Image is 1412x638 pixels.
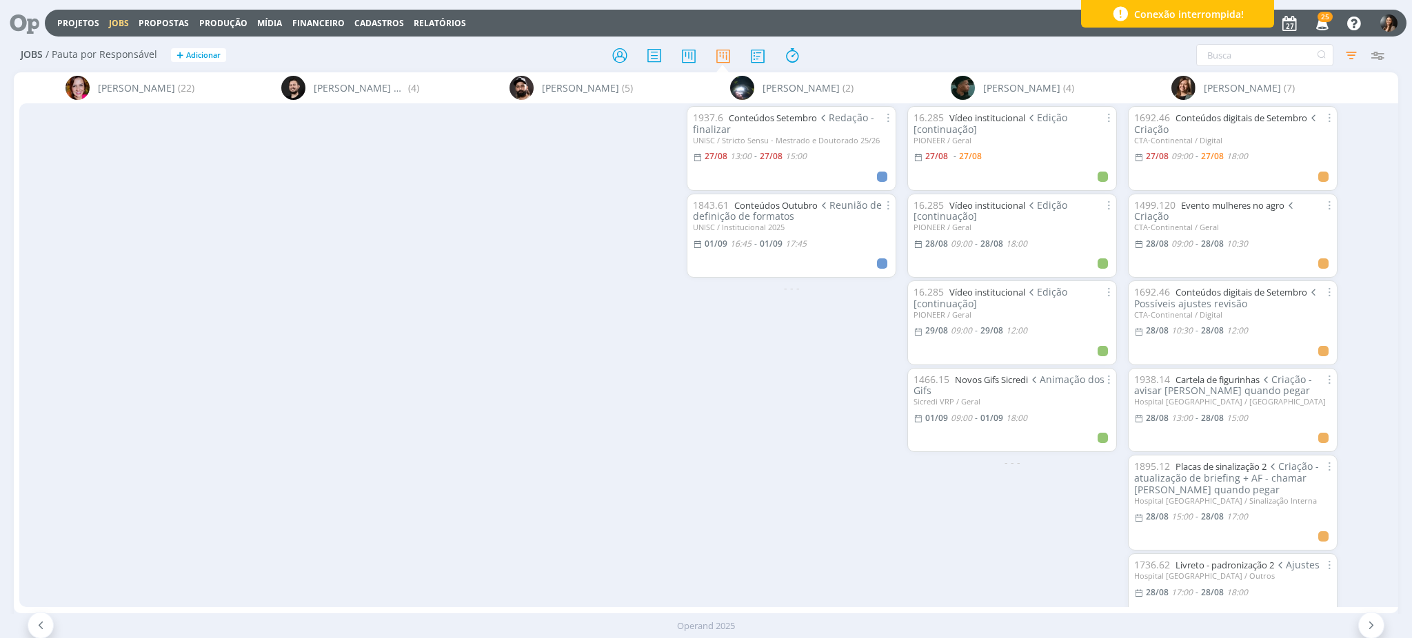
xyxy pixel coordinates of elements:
[1284,81,1295,95] span: (7)
[914,223,1111,231] div: PIONEER / Geral
[176,48,183,63] span: +
[1171,150,1193,162] : 09:00
[902,455,1122,469] div: - - -
[1006,238,1027,249] : 18:00
[975,414,978,422] : -
[288,18,349,29] button: Financeiro
[1196,513,1198,521] : -
[730,238,752,249] : 16:45
[1227,150,1248,162] : 18:00
[1227,238,1248,249] : 10:30
[178,81,194,95] span: (22)
[693,111,723,124] span: 1937.6
[1146,325,1169,336] : 28/08
[1201,511,1224,522] : 28/08
[1227,586,1248,598] : 18:00
[949,286,1025,298] a: Vídeo institucional
[1134,285,1170,298] span: 1692.46
[139,17,189,29] span: Propostas
[105,18,133,29] button: Jobs
[1134,571,1331,580] div: Hospital [GEOGRAPHIC_DATA] / Outros
[1201,238,1224,249] : 28/08
[914,310,1111,319] div: PIONEER / Geral
[951,325,972,336] : 09:00
[1196,327,1198,335] : -
[760,150,783,162] : 27/08
[693,136,890,145] div: UNISC / Stricto Sensu - Mestrado e Doutorado 25/26
[410,18,470,29] button: Relatórios
[414,17,466,29] a: Relatórios
[1134,397,1331,406] div: Hospital [GEOGRAPHIC_DATA] / [GEOGRAPHIC_DATA]
[951,238,972,249] : 09:00
[1201,586,1224,598] : 28/08
[1196,152,1198,161] : -
[65,76,90,100] img: B
[510,76,534,100] img: B
[1134,310,1331,319] div: CTA-Continental / Digital
[1204,81,1281,95] span: [PERSON_NAME]
[925,150,948,162] : 27/08
[705,150,727,162] : 27/08
[1134,136,1331,145] div: CTA-Continental / Digital
[1176,559,1274,571] a: Livreto - padronização 2
[1227,325,1248,336] : 12:00
[914,285,944,298] span: 16.285
[1134,7,1244,21] span: Conexão interrompida!
[693,223,890,231] div: UNISC / Institucional 2025
[1171,511,1193,522] : 15:00
[350,18,408,29] button: Cadastros
[1134,285,1319,310] span: Possíveis ajustes revisão
[1134,111,1319,136] span: Criação
[693,111,874,136] span: Redação - finalizar
[1134,373,1170,386] span: 1938.14
[1006,325,1027,336] : 12:00
[292,17,345,29] a: Financeiro
[951,76,975,100] img: K
[134,18,193,29] button: Propostas
[408,81,419,95] span: (4)
[975,327,978,335] : -
[1146,150,1169,162] : 27/08
[1134,373,1312,398] span: Criação - avisar [PERSON_NAME] quando pegar
[57,17,99,29] a: Projetos
[949,112,1025,124] a: Vídeo institucional
[1201,325,1224,336] : 28/08
[843,81,854,95] span: (2)
[1181,199,1284,212] a: Evento mulheres no agro
[1196,44,1333,66] input: Busca
[314,81,405,95] span: [PERSON_NAME] Granata
[1134,496,1331,505] div: Hospital [GEOGRAPHIC_DATA] / Sinalização Interna
[681,280,902,295] div: - - -
[1196,240,1198,248] : -
[951,412,972,424] : 09:00
[199,17,248,29] a: Produção
[281,76,305,100] img: B
[925,325,948,336] : 29/08
[1171,325,1193,336] : 10:30
[980,325,1003,336] : 29/08
[959,150,982,162] : 27/08
[1274,558,1320,571] span: Ajustes
[21,49,43,61] span: Jobs
[705,238,727,249] : 01/09
[925,238,948,249] : 28/08
[754,152,757,161] : -
[914,373,1105,398] span: Animação dos Gifs
[1201,412,1224,424] : 28/08
[955,373,1028,386] a: Novos Gifs Sicredi
[914,136,1111,145] div: PIONEER / Geral
[1134,558,1170,571] span: 1736.62
[785,150,807,162] : 15:00
[1134,198,1176,212] span: 1499.120
[914,285,1067,310] span: Edição [continuação]
[734,199,818,212] a: Conteúdos Outubro
[763,81,840,95] span: [PERSON_NAME]
[1134,198,1296,223] span: Criação
[1006,412,1027,424] : 18:00
[1318,12,1333,22] span: 25
[983,81,1060,95] span: [PERSON_NAME]
[1134,460,1319,496] span: Criação - atualização de briefing + AF - chamar [PERSON_NAME] quando pegar
[1146,511,1169,522] : 28/08
[914,198,944,212] span: 16.285
[354,17,404,29] span: Cadastros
